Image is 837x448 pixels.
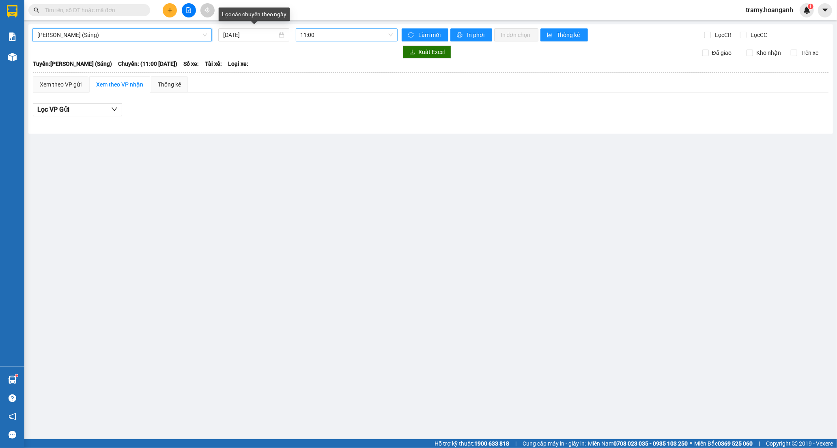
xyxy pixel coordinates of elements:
span: Chuyến: (11:00 [DATE]) [118,59,177,68]
span: Tài xế: [205,59,222,68]
span: Trên xe [797,48,822,57]
span: Lọc CR [712,30,733,39]
button: file-add [182,3,196,17]
span: Miền Nam [588,439,688,448]
div: [PERSON_NAME] [77,7,143,25]
strong: 0708 023 035 - 0935 103 250 [613,440,688,447]
span: In phơi [467,30,486,39]
div: VP [PERSON_NAME] [7,7,72,26]
img: warehouse-icon [8,376,17,384]
strong: 1900 633 818 [474,440,509,447]
input: 13/08/2025 [223,30,277,39]
img: warehouse-icon [8,53,17,61]
span: copyright [792,441,798,446]
button: bar-chartThống kê [540,28,588,41]
span: Hỗ trợ kỹ thuật: [435,439,509,448]
span: printer [457,32,464,39]
div: Thống kê [158,80,181,89]
span: Miền Bắc [694,439,753,448]
sup: 1 [808,4,813,9]
span: plus [167,7,173,13]
span: Đã giao [709,48,735,57]
span: Cung cấp máy in - giấy in: [523,439,586,448]
span: 1 [809,4,812,9]
button: printerIn phơi [450,28,492,41]
button: aim [200,3,215,17]
span: | [759,439,760,448]
span: 11:00 [301,29,393,41]
span: search [34,7,39,13]
span: ⚪️ [690,442,692,445]
span: Kho nhận [753,48,784,57]
button: syncLàm mới [402,28,448,41]
button: plus [163,3,177,17]
img: solution-icon [8,32,17,41]
span: Gửi: [7,8,19,16]
button: Lọc VP Gửi [33,103,122,116]
img: icon-new-feature [803,6,811,14]
div: Xem theo VP gửi [40,80,82,89]
span: message [9,431,16,439]
span: file-add [186,7,191,13]
input: Tìm tên, số ĐT hoặc mã đơn [45,6,140,15]
div: THẮNG [77,25,143,35]
img: logo-vxr [7,5,17,17]
span: aim [204,7,210,13]
span: Làm mới [418,30,442,39]
span: Số xe: [183,59,199,68]
span: Loại xe: [228,59,248,68]
span: down [111,106,118,113]
span: sync [408,32,415,39]
span: tramy.hoanganh [739,5,800,15]
button: In đơn chọn [494,28,538,41]
button: caret-down [818,3,832,17]
div: 30.000 [6,51,73,61]
span: Lọc VP Gửi [37,104,69,115]
span: notification [9,413,16,420]
div: 0908857028 [77,35,143,46]
b: Tuyến: [PERSON_NAME] (Sáng) [33,61,112,67]
span: Thống kê [557,30,581,39]
span: bar-chart [547,32,554,39]
span: Nhận: [77,7,97,15]
span: | [515,439,516,448]
div: Xem theo VP nhận [96,80,143,89]
span: Lọc CC [748,30,769,39]
button: downloadXuất Excel [403,45,451,58]
span: question-circle [9,394,16,402]
strong: 0369 525 060 [718,440,753,447]
span: Hồ Chí Minh - Phan Rang (Sáng) [37,29,207,41]
span: CR : [6,52,19,61]
span: caret-down [822,6,829,14]
sup: 1 [15,374,18,377]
